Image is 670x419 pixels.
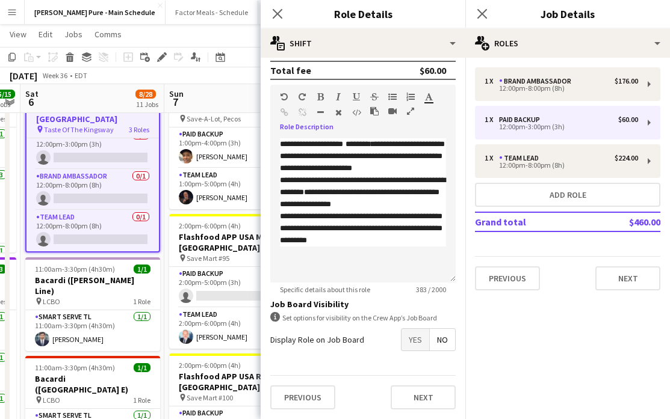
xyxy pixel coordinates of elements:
[26,129,159,170] app-card-role: Paid Backup0/112:00pm-3:00pm (3h)
[44,125,114,134] span: Taste Of The Kingsway
[261,6,465,22] h3: Role Details
[261,29,465,58] div: Shift
[370,92,379,102] button: Strikethrough
[270,285,380,294] span: Specific details about this role
[25,373,160,395] h3: Bacardi ([GEOGRAPHIC_DATA] E)
[25,275,160,296] h3: Bacardi ([PERSON_NAME] Line)
[499,115,545,124] div: Paid Backup
[391,385,456,409] button: Next
[270,299,456,310] h3: Job Board Visibility
[169,231,304,253] h3: Flashfood APP USA Modesto, [GEOGRAPHIC_DATA]
[134,363,150,372] span: 1/1
[35,265,115,274] span: 11:00am-3:30pm (4h30m)
[169,168,304,209] app-card-role: Team Lead1/11:00pm-5:00pm (4h)[PERSON_NAME]
[169,371,304,393] h3: Flashfood APP USA Ripon, [GEOGRAPHIC_DATA]
[64,29,82,40] span: Jobs
[402,329,429,350] span: Yes
[388,92,397,102] button: Unordered List
[169,75,304,209] app-job-card: 1:00pm-5:00pm (4h)2/2Flashfood APP [GEOGRAPHIC_DATA] [GEOGRAPHIC_DATA], [GEOGRAPHIC_DATA] Save-A-...
[352,92,361,102] button: Underline
[475,183,660,207] button: Add role
[589,212,660,231] td: $460.00
[298,92,306,102] button: Redo
[485,162,638,168] div: 12:00pm-8:00pm (8h)
[169,88,184,99] span: Sun
[26,103,159,124] h3: Taste of The Kingsway x [GEOGRAPHIC_DATA]
[406,285,456,294] span: 383 / 2000
[169,308,304,349] app-card-role: Team Lead1/12:00pm-6:00pm (4h)[PERSON_NAME]
[169,127,304,168] app-card-role: Paid Backup1/11:00pm-4:00pm (3h)[PERSON_NAME]
[270,312,456,323] div: Set options for visibility on the Crew App’s Job Board
[25,88,39,99] span: Sat
[60,26,87,42] a: Jobs
[406,106,415,116] button: Fullscreen
[388,106,397,116] button: Insert video
[595,266,660,290] button: Next
[420,64,446,76] div: $60.00
[35,363,115,372] span: 11:00am-3:30pm (4h30m)
[465,29,670,58] div: Roles
[485,154,499,162] div: 1 x
[485,85,638,91] div: 12:00pm-8:00pm (8h)
[39,29,52,40] span: Edit
[485,77,499,85] div: 1 x
[129,125,149,134] span: 3 Roles
[316,92,324,102] button: Bold
[187,114,241,123] span: Save-A-Lot, Pecos
[316,108,324,117] button: Horizontal Line
[25,257,160,351] app-job-card: 11:00am-3:30pm (4h30m)1/1Bacardi ([PERSON_NAME] Line) LCBO1 RoleSmart Serve TL1/111:00am-3:30pm (...
[270,385,335,409] button: Previous
[169,267,304,308] app-card-role: Paid Backup2I0/12:00pm-5:00pm (3h)
[475,266,540,290] button: Previous
[485,115,499,124] div: 1 x
[26,210,159,251] app-card-role: Team Lead0/112:00pm-8:00pm (8h)
[75,71,87,80] div: EDT
[499,154,544,162] div: Team Lead
[34,26,57,42] a: Edit
[475,212,589,231] td: Grand total
[23,95,39,109] span: 6
[334,108,343,117] button: Clear Formatting
[167,95,184,109] span: 7
[136,100,158,109] div: 11 Jobs
[280,92,288,102] button: Undo
[134,265,150,274] span: 1/1
[406,92,415,102] button: Ordered List
[133,297,150,306] span: 1 Role
[135,90,156,99] span: 8/28
[43,297,60,306] span: LCBO
[179,221,241,230] span: 2:00pm-6:00pm (4h)
[25,310,160,351] app-card-role: Smart Serve TL1/111:00am-3:30pm (4h30m)[PERSON_NAME]
[40,71,70,80] span: Week 36
[187,254,229,263] span: Save Mart #95
[10,29,26,40] span: View
[25,75,160,252] app-job-card: Draft12:00pm-8:00pm (8h)0/3Taste of The Kingsway x [GEOGRAPHIC_DATA] Taste Of The Kingsway3 Roles...
[334,92,343,102] button: Italic
[10,70,37,82] div: [DATE]
[352,108,361,117] button: HTML Code
[270,334,364,345] label: Display Role on Job Board
[133,396,150,405] span: 1 Role
[270,64,311,76] div: Total fee
[499,77,576,85] div: Brand Ambassador
[5,26,31,42] a: View
[615,77,638,85] div: $176.00
[43,396,60,405] span: LCBO
[465,6,670,22] h3: Job Details
[95,29,122,40] span: Comms
[618,115,638,124] div: $60.00
[187,393,233,402] span: Save Mart #100
[424,92,433,102] button: Text Color
[26,170,159,210] app-card-role: Brand Ambassador0/112:00pm-8:00pm (8h)
[430,329,455,350] span: No
[90,26,126,42] a: Comms
[485,124,638,130] div: 12:00pm-3:00pm (3h)
[169,214,304,349] app-job-card: 2:00pm-6:00pm (4h)1/2Flashfood APP USA Modesto, [GEOGRAPHIC_DATA] Save Mart #952 RolesPaid Backup...
[370,106,379,116] button: Paste as plain text
[179,361,241,370] span: 2:00pm-6:00pm (4h)
[615,154,638,162] div: $224.00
